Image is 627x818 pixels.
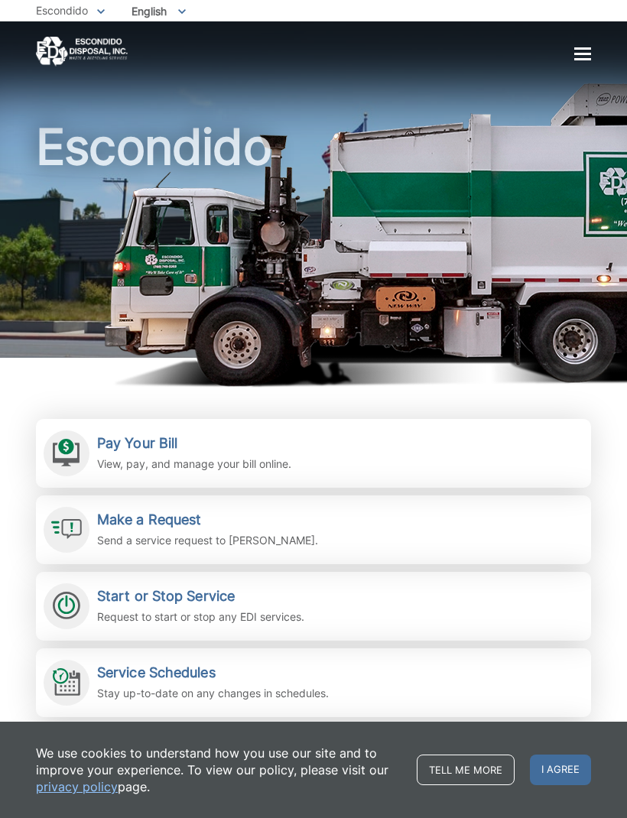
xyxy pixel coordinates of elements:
h2: Service Schedules [97,664,329,681]
a: privacy policy [36,778,118,795]
h2: Start or Stop Service [97,588,304,605]
a: Make a Request Send a service request to [PERSON_NAME]. [36,495,591,564]
p: Stay up-to-date on any changes in schedules. [97,685,329,702]
a: Service Schedules Stay up-to-date on any changes in schedules. [36,648,591,717]
a: EDCD logo. Return to the homepage. [36,37,128,67]
a: Tell me more [417,755,515,785]
a: Pay Your Bill View, pay, and manage your bill online. [36,419,591,488]
span: Escondido [36,4,88,17]
p: Send a service request to [PERSON_NAME]. [97,532,318,549]
h1: Escondido [36,122,591,365]
p: View, pay, and manage your bill online. [97,456,291,472]
span: I agree [530,755,591,785]
p: We use cookies to understand how you use our site and to improve your experience. To view our pol... [36,745,401,795]
h2: Pay Your Bill [97,435,291,452]
h2: Make a Request [97,511,318,528]
p: Request to start or stop any EDI services. [97,609,304,625]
